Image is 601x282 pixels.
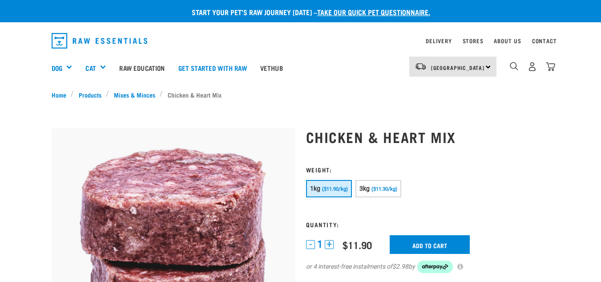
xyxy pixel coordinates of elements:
[44,29,557,52] nav: dropdown navigation
[359,185,370,192] span: 3kg
[528,62,537,71] img: user.png
[74,90,106,99] a: Products
[417,261,453,273] img: Afterpay
[109,90,160,99] a: Mixes & Minces
[113,50,171,86] a: Raw Education
[52,90,71,99] a: Home
[463,39,484,42] a: Stores
[254,50,290,86] a: Vethub
[494,39,521,42] a: About Us
[546,62,555,71] img: home-icon@2x.png
[390,235,470,254] input: Add to cart
[532,39,557,42] a: Contact
[431,66,485,69] span: [GEOGRAPHIC_DATA]
[306,166,550,173] h3: Weight:
[317,240,323,249] span: 1
[306,180,352,197] button: 1kg ($11.90/kg)
[52,90,550,99] nav: breadcrumbs
[510,62,518,70] img: home-icon-1@2x.png
[325,240,334,249] button: +
[306,261,550,273] div: or 4 interest-free instalments of by
[415,62,427,70] img: van-moving.png
[371,186,397,192] span: ($11.30/kg)
[355,180,401,197] button: 3kg ($11.30/kg)
[392,262,408,271] span: $2.98
[85,63,96,73] a: Cat
[52,63,62,73] a: Dog
[317,10,430,14] a: take our quick pet questionnaire.
[306,221,550,228] h3: Quantity:
[426,39,452,42] a: Delivery
[172,50,254,86] a: Get started with Raw
[310,185,321,192] span: 1kg
[306,129,550,145] h1: Chicken & Heart Mix
[52,33,148,49] img: Raw Essentials Logo
[343,239,372,250] div: $11.90
[322,186,348,192] span: ($11.90/kg)
[306,240,315,249] button: -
